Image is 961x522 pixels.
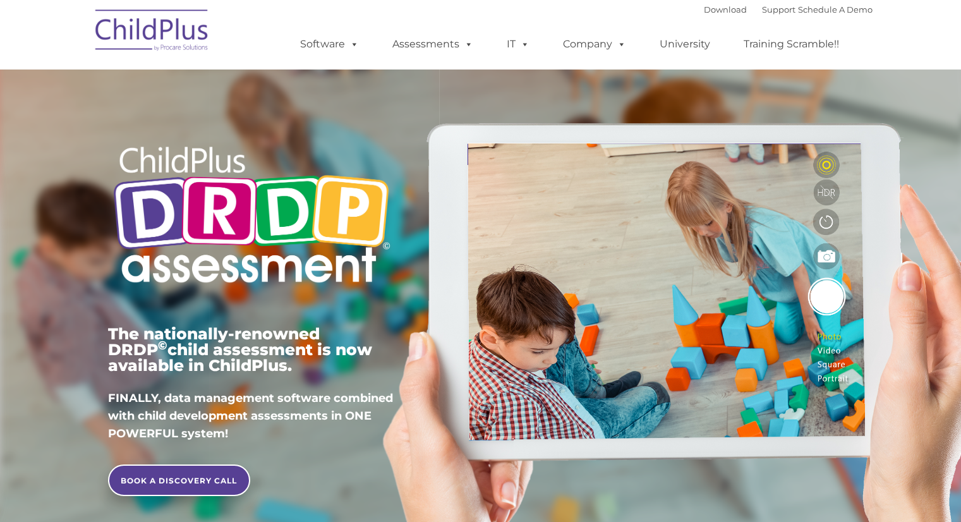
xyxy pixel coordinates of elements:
[108,130,395,304] img: Copyright - DRDP Logo Light
[762,4,795,15] a: Support
[731,32,852,57] a: Training Scramble!!
[494,32,542,57] a: IT
[108,324,372,375] span: The nationally-renowned DRDP child assessment is now available in ChildPlus.
[108,391,393,440] span: FINALLY, data management software combined with child development assessments in ONE POWERFUL sys...
[158,338,167,353] sup: ©
[704,4,747,15] a: Download
[380,32,486,57] a: Assessments
[550,32,639,57] a: Company
[108,464,250,496] a: BOOK A DISCOVERY CALL
[704,4,873,15] font: |
[798,4,873,15] a: Schedule A Demo
[89,1,215,64] img: ChildPlus by Procare Solutions
[647,32,723,57] a: University
[287,32,372,57] a: Software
